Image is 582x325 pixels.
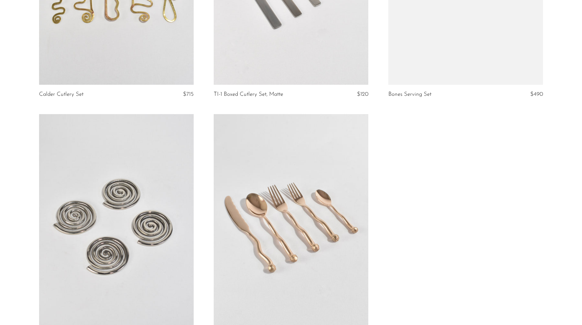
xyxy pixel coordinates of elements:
[39,91,83,97] a: Calder Cutlery Set
[357,91,368,97] span: $120
[388,91,431,97] a: Bones Serving Set
[183,91,194,97] span: $715
[214,91,283,97] a: TI-1 Boxed Cutlery Set, Matte
[530,91,543,97] span: $490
